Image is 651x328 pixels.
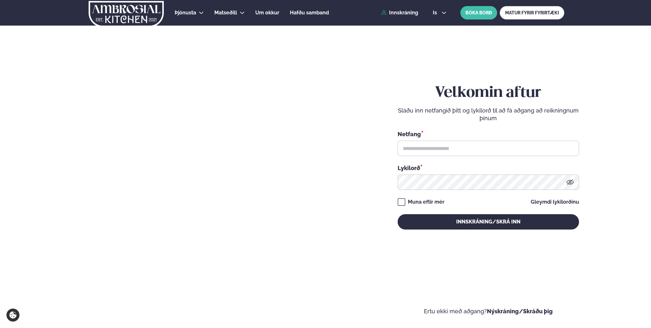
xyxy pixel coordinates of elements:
[214,10,237,16] span: Matseðill
[428,10,452,15] button: is
[398,214,579,230] button: Innskráning/Skrá inn
[398,164,579,172] div: Lykilorð
[398,107,579,122] p: Sláðu inn netfangið þitt og lykilorð til að fá aðgang að reikningnum þínum
[214,9,237,17] a: Matseðill
[433,10,439,15] span: is
[290,9,329,17] a: Hafðu samband
[381,10,418,16] a: Innskráning
[19,213,152,267] h2: Velkomin á Ambrosial kitchen!
[88,1,164,27] img: logo
[175,10,196,16] span: Þjónusta
[175,9,196,17] a: Þjónusta
[398,84,579,102] h2: Velkomin aftur
[460,6,497,20] button: BÓKA BORÐ
[255,10,279,16] span: Um okkur
[500,6,564,20] a: MATUR FYRIR FYRIRTÆKI
[398,130,579,138] div: Netfang
[531,199,579,205] a: Gleymdi lykilorðinu
[345,308,632,315] p: Ertu ekki með aðgang?
[487,308,553,315] a: Nýskráning/Skráðu þig
[290,10,329,16] span: Hafðu samband
[19,274,152,290] p: Ef eitthvað sameinar fólk, þá er [PERSON_NAME] matarferðalag.
[255,9,279,17] a: Um okkur
[6,308,20,322] a: Cookie settings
